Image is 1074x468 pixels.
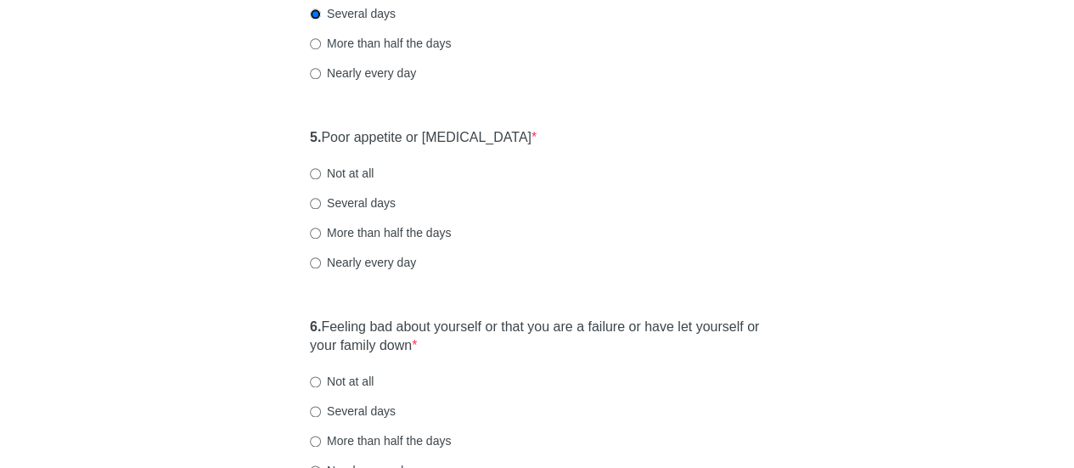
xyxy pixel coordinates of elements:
label: Several days [310,403,396,420]
input: Several days [310,406,321,417]
input: Nearly every day [310,68,321,79]
input: More than half the days [310,436,321,447]
input: Several days [310,8,321,20]
label: Feeling bad about yourself or that you are a failure or have let yourself or your family down [310,318,764,357]
label: More than half the days [310,224,451,241]
input: Nearly every day [310,257,321,268]
strong: 5. [310,130,321,144]
label: Nearly every day [310,65,416,82]
label: Not at all [310,165,374,182]
input: Not at all [310,168,321,179]
label: Nearly every day [310,254,416,271]
label: Not at all [310,373,374,390]
input: More than half the days [310,228,321,239]
label: More than half the days [310,35,451,52]
label: Poor appetite or [MEDICAL_DATA] [310,128,537,148]
label: More than half the days [310,432,451,449]
input: Not at all [310,376,321,387]
strong: 6. [310,319,321,334]
input: Several days [310,198,321,209]
label: Several days [310,5,396,22]
input: More than half the days [310,38,321,49]
label: Several days [310,195,396,211]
